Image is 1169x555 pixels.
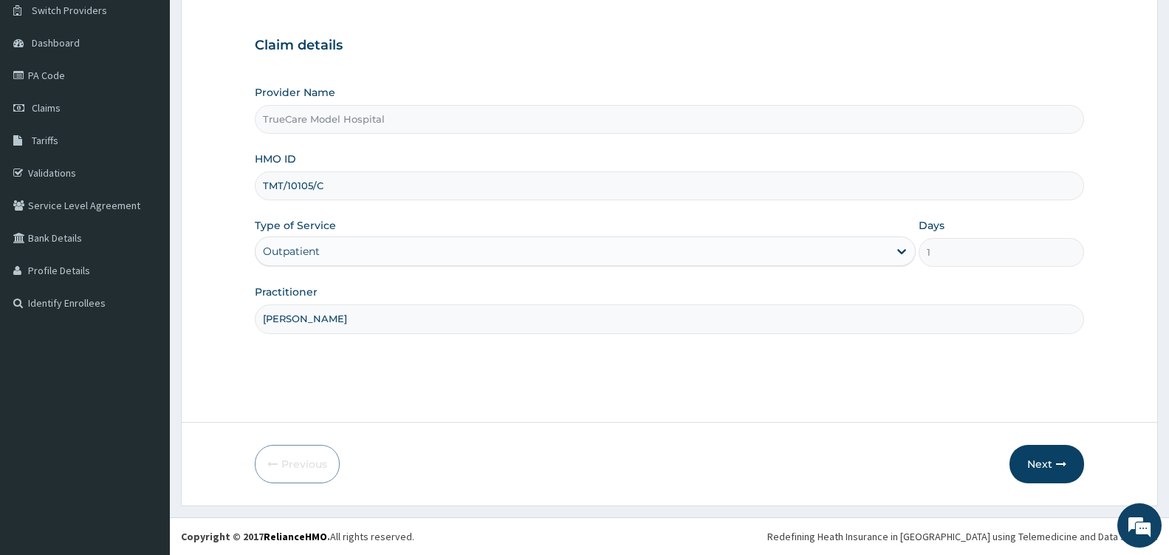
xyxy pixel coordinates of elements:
[77,83,248,102] div: Chat with us now
[255,285,318,299] label: Practitioner
[255,171,1084,200] input: Enter HMO ID
[7,404,281,455] textarea: Type your message and hit 'Enter'
[242,7,278,43] div: Minimize live chat window
[27,74,60,111] img: d_794563401_company_1708531726252_794563401
[255,151,296,166] label: HMO ID
[255,85,335,100] label: Provider Name
[255,38,1084,54] h3: Claim details
[32,134,58,147] span: Tariffs
[86,186,204,336] span: We're online!
[32,36,80,50] span: Dashboard
[32,4,107,17] span: Switch Providers
[255,445,340,483] button: Previous
[170,517,1169,555] footer: All rights reserved.
[1009,445,1084,483] button: Next
[263,244,320,259] div: Outpatient
[255,304,1084,333] input: Enter Name
[32,101,61,115] span: Claims
[767,529,1158,544] div: Redefining Heath Insurance in [GEOGRAPHIC_DATA] using Telemedicine and Data Science!
[181,530,330,543] strong: Copyright © 2017 .
[264,530,327,543] a: RelianceHMO
[255,218,336,233] label: Type of Service
[919,218,945,233] label: Days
